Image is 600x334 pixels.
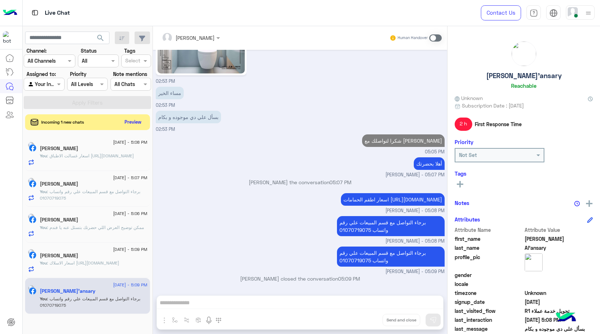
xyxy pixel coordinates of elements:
[475,120,522,128] span: First Response Time
[525,298,593,306] span: 2025-08-14T11:52:28.038Z
[113,210,147,217] span: [DATE] - 5:06 PM
[455,226,523,234] span: Attribute Name
[113,282,147,288] span: [DATE] - 5:09 PM
[47,153,134,158] span: اسعار غسالت الاطباق https://www.ahmedelsallab.com/ar/home-appliances/large-home-appliances/dishwa...
[29,252,36,259] img: Facebook
[455,280,523,288] span: locale
[40,189,140,201] span: برجاء التواصل مع قسم المبيعات علي رقم واتساب 01070719075
[525,307,593,315] span: تحويل خدمة عملاء R1
[398,35,428,41] small: Human Handover
[486,72,562,80] h5: [PERSON_NAME]'ansary
[113,139,147,145] span: [DATE] - 5:08 PM
[28,285,34,291] img: picture
[40,145,78,152] h5: Samy Labeb
[40,225,47,230] span: You
[481,5,521,20] a: Contact Us
[525,271,593,279] span: null
[525,316,593,324] span: 2025-08-14T14:08:22.5480579Z
[29,144,36,152] img: Facebook
[28,214,34,220] img: picture
[122,117,145,127] button: Preview
[586,200,592,207] img: add
[337,216,445,236] p: 14/8/2025, 5:08 PM
[425,149,445,156] span: 05:05 PM
[24,96,151,109] button: Apply Filters
[124,57,140,66] div: Select
[92,32,109,47] button: search
[549,9,558,17] img: tab
[455,244,523,252] span: last_name
[40,153,47,158] span: You
[385,268,445,275] span: [PERSON_NAME] - 05:09 PM
[525,235,593,243] span: Mohamed
[41,119,84,125] span: Incoming 1 new chats
[385,238,445,245] span: [PERSON_NAME] - 05:08 PM
[329,179,351,185] span: 05:07 PM
[511,82,536,89] h6: Reachable
[28,178,34,184] img: picture
[40,260,47,266] span: You
[512,42,536,66] img: picture
[28,249,34,256] img: picture
[574,201,580,206] img: notes
[343,196,442,202] span: اسعار اطقم الحمامات [URL][DOMAIN_NAME]
[70,70,86,78] label: Priority
[31,8,39,17] img: tab
[385,207,445,214] span: [PERSON_NAME] - 05:08 PM
[362,134,445,147] p: 14/8/2025, 5:05 PM
[584,9,593,18] img: profile
[47,260,119,266] span: اسعار الاسلاك https://www.ahmedelsallab.com/ar/electricity-fixtures/cables-wires.html
[156,178,445,186] p: [PERSON_NAME] the conversation
[40,296,47,301] span: You
[156,127,175,132] span: 02:53 PM
[3,5,17,20] img: Logo
[341,193,445,206] p: 14/8/2025, 5:08 PM
[40,181,78,187] h5: Anna Nosaa Muhammad
[525,325,593,333] span: بسأل علي دي موجوده و بكام
[414,157,445,170] p: 14/8/2025, 5:07 PM
[113,175,147,181] span: [DATE] - 5:07 PM
[455,94,483,102] span: Unknown
[455,307,523,315] span: last_visited_flow
[455,235,523,243] span: first_name
[29,180,36,187] img: Facebook
[40,189,47,194] span: You
[525,244,593,252] span: Al'ansary
[40,217,78,223] h5: Mohamed Arbi
[455,298,523,306] span: signup_date
[525,289,593,297] span: Unknown
[553,305,578,330] img: hulul-logo.png
[40,296,140,308] span: برجاء التواصل مع قسم المبيعات علي رقم واتساب 01070719075
[40,253,78,259] h5: Ahmed Ahmed
[81,47,97,54] label: Status
[156,102,175,108] span: 02:53 PM
[530,9,538,17] img: tab
[455,325,523,333] span: last_message
[455,271,523,279] span: gender
[47,225,144,230] span: ممكن توضيح العرض اللي حضرتك بتسئل عنه يا فندم
[27,47,47,54] label: Channel:
[156,275,445,282] p: [PERSON_NAME] closed the conversation
[337,247,445,267] p: 14/8/2025, 5:09 PM
[40,288,95,294] h5: Mohamed Al'ansary
[156,78,175,84] span: 02:53 PM
[29,287,36,295] img: Facebook
[455,216,480,223] h6: Attributes
[156,111,221,123] p: 14/8/2025, 2:53 PM
[455,118,472,130] span: 2 h
[124,47,135,54] label: Tags
[455,253,523,270] span: profile_pic
[45,8,70,18] p: Live Chat
[383,314,420,326] button: Send and close
[29,216,36,223] img: Facebook
[113,70,147,78] label: Note mentions
[455,170,593,177] h6: Tags
[27,70,56,78] label: Assigned to:
[525,253,543,271] img: picture
[568,7,578,17] img: userImage
[338,276,360,282] span: 05:09 PM
[455,139,473,145] h6: Priority
[113,246,147,253] span: [DATE] - 5:09 PM
[385,172,445,178] span: [PERSON_NAME] - 05:07 PM
[455,289,523,297] span: timezone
